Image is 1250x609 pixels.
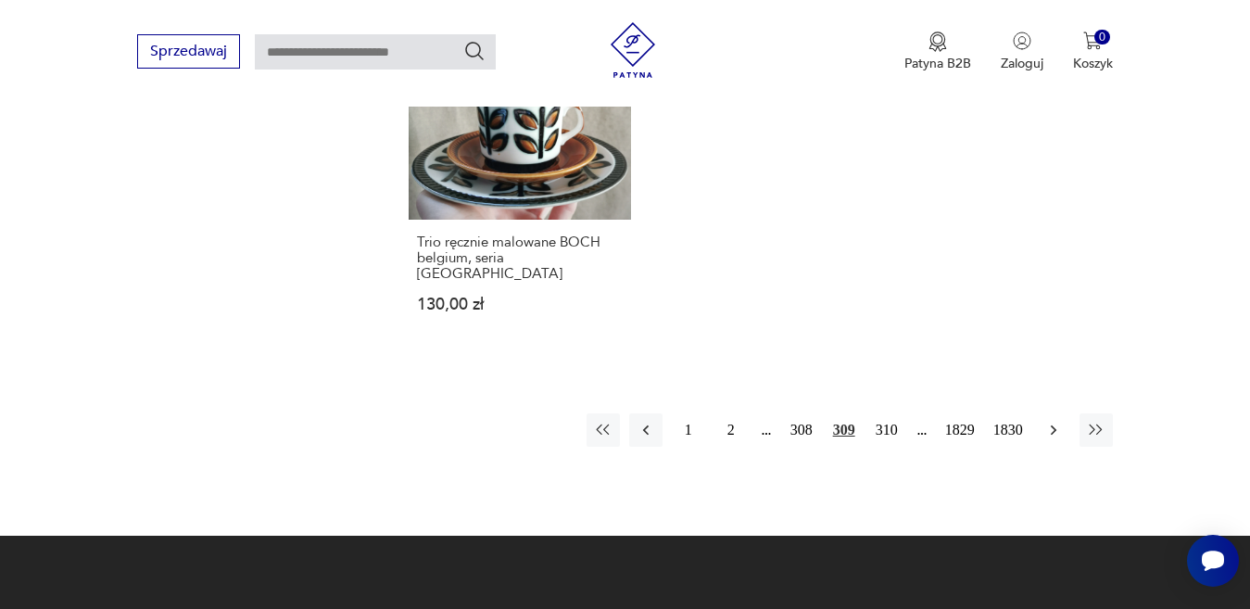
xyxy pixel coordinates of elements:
button: Patyna B2B [904,32,971,72]
img: Ikonka użytkownika [1013,32,1031,50]
h3: Trio ręcznie malowane BOCH belgium, seria [GEOGRAPHIC_DATA] [417,235,623,282]
img: Patyna - sklep z meblami i dekoracjami vintage [605,22,661,78]
p: 130,00 zł [417,297,623,312]
button: 1 [672,413,705,447]
img: Ikona koszyka [1083,32,1102,50]
img: Ikona medalu [928,32,947,52]
button: Szukaj [463,40,486,62]
iframe: Smartsupp widget button [1187,535,1239,587]
button: 1829 [941,413,979,447]
button: 1830 [989,413,1028,447]
button: 0Koszyk [1073,32,1113,72]
a: Ikona medaluPatyna B2B [904,32,971,72]
p: Patyna B2B [904,55,971,72]
button: 308 [785,413,818,447]
button: Sprzedawaj [137,34,240,69]
p: Zaloguj [1001,55,1043,72]
a: Sprzedawaj [137,46,240,59]
button: 309 [827,413,861,447]
p: Koszyk [1073,55,1113,72]
div: 0 [1094,30,1110,45]
button: 310 [870,413,903,447]
button: 2 [714,413,748,447]
button: Zaloguj [1001,32,1043,72]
